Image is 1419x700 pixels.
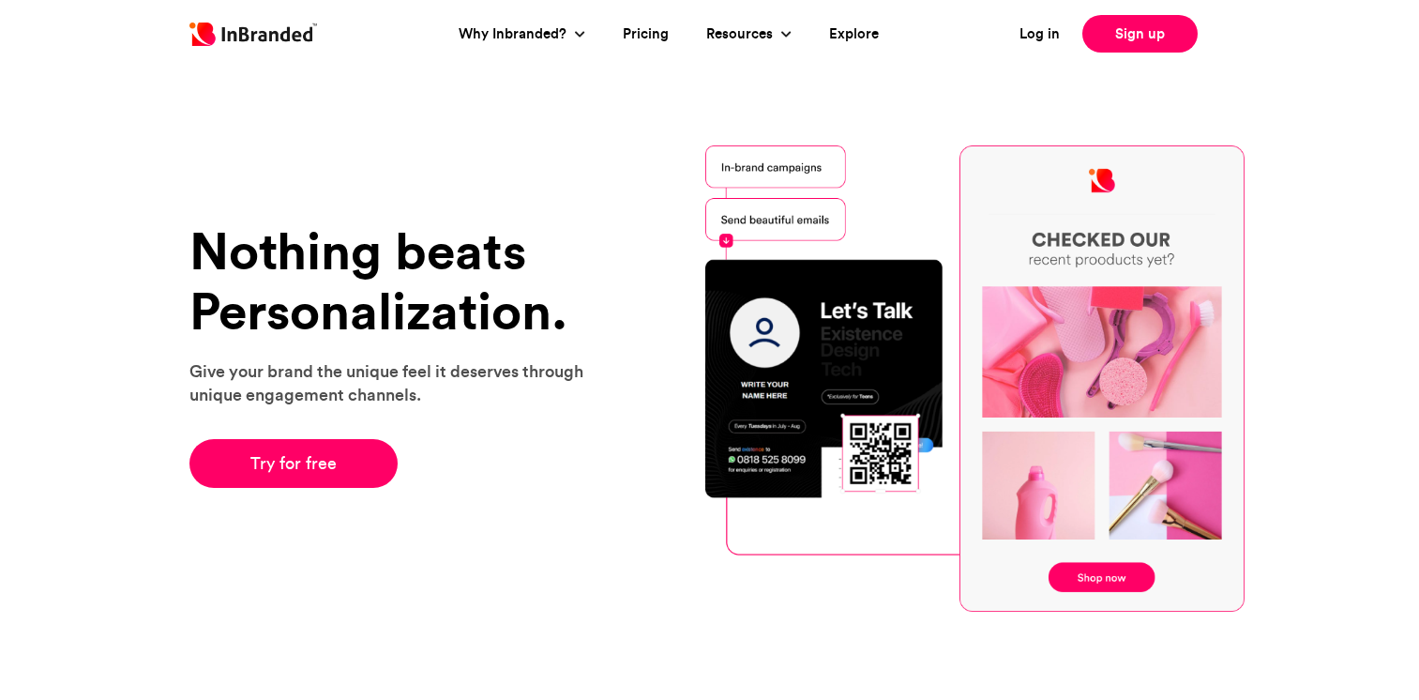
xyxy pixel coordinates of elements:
[189,439,399,488] a: Try for free
[623,23,669,45] a: Pricing
[706,23,777,45] a: Resources
[1019,23,1060,45] a: Log in
[1082,15,1198,53] a: Sign up
[189,359,607,406] p: Give your brand the unique feel it deserves through unique engagement channels.
[189,221,607,341] h1: Nothing beats Personalization.
[189,23,317,46] img: Inbranded
[829,23,879,45] a: Explore
[459,23,571,45] a: Why Inbranded?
